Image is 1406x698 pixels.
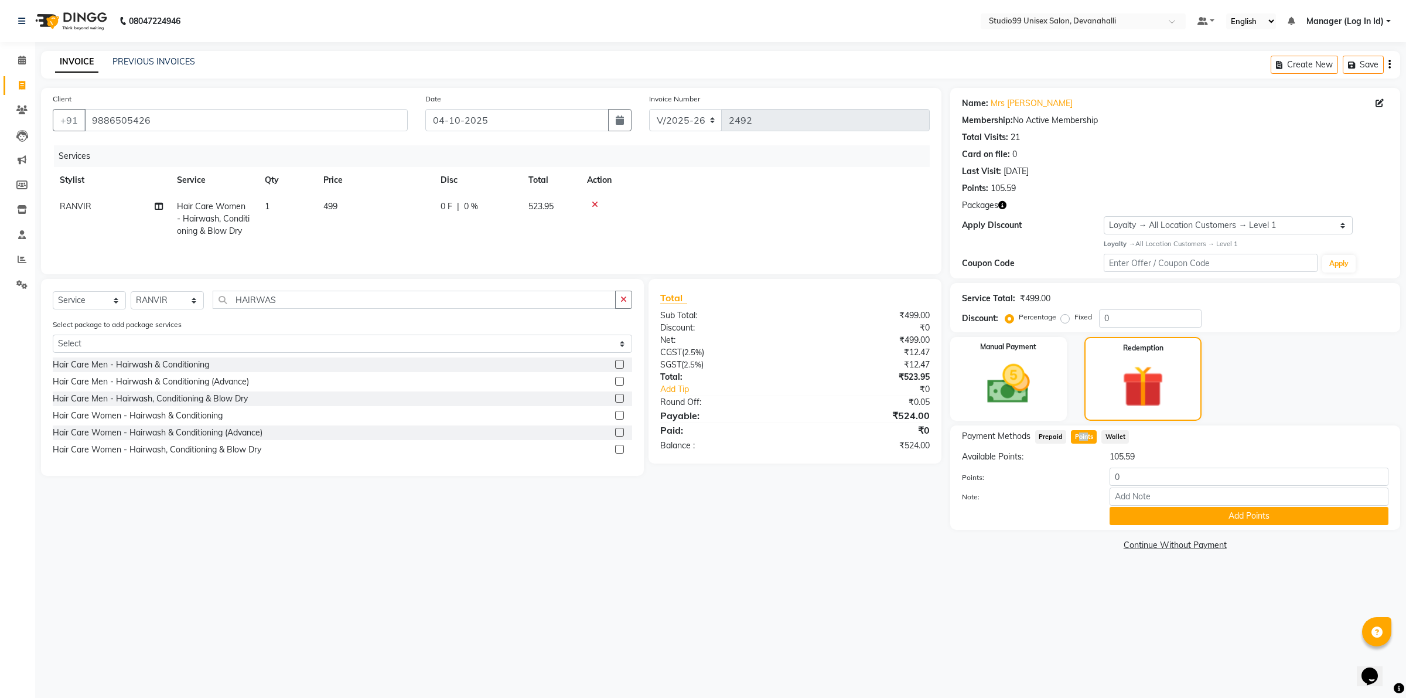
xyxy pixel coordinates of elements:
a: PREVIOUS INVOICES [112,56,195,67]
div: Paid: [651,423,795,437]
input: Points [1110,468,1388,486]
div: ₹0 [795,322,939,334]
div: 105.59 [1101,451,1397,463]
span: | [457,200,459,213]
div: Points: [962,182,988,195]
span: Points [1071,430,1097,444]
div: Hair Care Men - Hairwash, Conditioning & Blow Dry [53,393,248,405]
a: INVOICE [55,52,98,73]
th: Disc [434,167,521,193]
div: ₹12.47 [795,346,939,359]
span: 2.5% [684,348,702,357]
div: Card on file: [962,148,1010,161]
th: Service [170,167,258,193]
div: ( ) [651,346,795,359]
th: Stylist [53,167,170,193]
div: Hair Care Women - Hairwash, Conditioning & Blow Dry [53,444,261,456]
div: Coupon Code [962,257,1104,270]
div: ₹524.00 [795,408,939,423]
input: Search by Name/Mobile/Email/Code [84,109,408,131]
div: Services [54,145,939,167]
label: Date [425,94,441,104]
span: RANVIR [60,201,91,212]
label: Manual Payment [980,342,1036,352]
div: ₹0 [819,383,939,396]
b: 08047224946 [129,5,180,38]
div: ( ) [651,359,795,371]
div: Membership: [962,114,1013,127]
div: [DATE] [1004,165,1029,178]
div: Available Points: [953,451,1101,463]
span: 0 F [441,200,452,213]
span: Prepaid [1035,430,1067,444]
th: Price [316,167,434,193]
div: Payable: [651,408,795,423]
label: Fixed [1074,312,1092,322]
img: logo [30,5,110,38]
span: Total [660,292,687,304]
img: _cash.svg [974,359,1044,409]
th: Qty [258,167,316,193]
div: ₹0 [795,423,939,437]
span: 499 [323,201,337,212]
div: 21 [1011,131,1020,144]
label: Note: [953,492,1101,502]
div: ₹499.00 [795,334,939,346]
div: Name: [962,97,988,110]
input: Add Note [1110,488,1388,506]
span: Payment Methods [962,430,1030,442]
img: _gift.svg [1109,360,1178,413]
div: Balance : [651,440,795,452]
div: Round Off: [651,396,795,408]
div: Hair Care Women - Hairwash & Conditioning [53,410,223,422]
label: Points: [953,472,1101,483]
div: Hair Care Women - Hairwash & Conditioning (Advance) [53,427,262,439]
div: Total Visits: [962,131,1008,144]
div: ₹12.47 [795,359,939,371]
button: +91 [53,109,86,131]
div: No Active Membership [962,114,1388,127]
div: ₹524.00 [795,440,939,452]
label: Percentage [1019,312,1056,322]
a: Mrs [PERSON_NAME] [991,97,1073,110]
label: Client [53,94,71,104]
div: Discount: [962,312,998,325]
th: Action [580,167,930,193]
label: Invoice Number [649,94,700,104]
a: Continue Without Payment [953,539,1398,551]
span: Wallet [1101,430,1129,444]
span: CGST [660,347,682,357]
span: SGST [660,359,681,370]
button: Save [1343,56,1384,74]
div: Hair Care Men - Hairwash & Conditioning (Advance) [53,376,249,388]
div: Last Visit: [962,165,1001,178]
label: Select package to add package services [53,319,182,330]
button: Add Points [1110,507,1388,525]
span: Manager (Log In Id) [1306,15,1384,28]
iframe: chat widget [1357,651,1394,686]
div: Discount: [651,322,795,334]
div: Service Total: [962,292,1015,305]
button: Apply [1322,255,1356,273]
input: Enter Offer / Coupon Code [1104,254,1317,272]
span: Hair Care Women - Hairwash, Conditioning & Blow Dry [177,201,250,236]
div: All Location Customers → Level 1 [1104,239,1388,249]
div: 0 [1012,148,1017,161]
div: Hair Care Men - Hairwash & Conditioning [53,359,209,371]
span: Packages [962,199,998,212]
span: 523.95 [528,201,554,212]
label: Redemption [1123,343,1163,353]
div: Apply Discount [962,219,1104,231]
strong: Loyalty → [1104,240,1135,248]
input: Search or Scan [213,291,616,309]
a: Add Tip [651,383,818,396]
span: 0 % [464,200,478,213]
div: 105.59 [991,182,1016,195]
div: ₹523.95 [795,371,939,383]
button: Create New [1271,56,1338,74]
div: Sub Total: [651,309,795,322]
span: 2.5% [684,360,701,369]
div: Net: [651,334,795,346]
div: ₹499.00 [1020,292,1050,305]
div: ₹499.00 [795,309,939,322]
